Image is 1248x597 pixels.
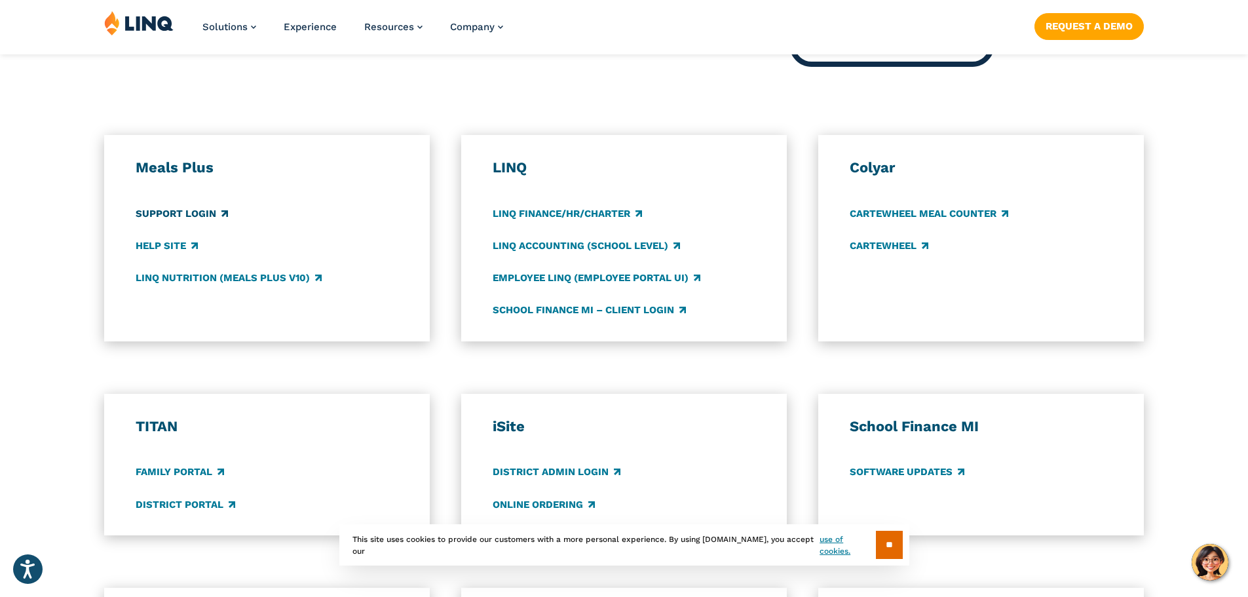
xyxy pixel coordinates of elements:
h3: TITAN [136,417,399,436]
a: LINQ Accounting (school level) [493,239,680,253]
a: Family Portal [136,465,224,480]
a: District Admin Login [493,465,620,480]
h3: iSite [493,417,756,436]
a: Solutions [202,21,256,33]
div: This site uses cookies to provide our customers with a more personal experience. By using [DOMAIN... [339,524,909,566]
a: CARTEWHEEL [850,239,928,253]
h3: LINQ [493,159,756,177]
a: Resources [364,21,423,33]
button: Hello, have a question? Let’s chat. [1192,544,1228,581]
span: Solutions [202,21,248,33]
a: School Finance MI – Client Login [493,303,686,317]
a: Employee LINQ (Employee Portal UI) [493,271,700,285]
span: Company [450,21,495,33]
nav: Primary Navigation [202,10,503,54]
a: LINQ Nutrition (Meals Plus v10) [136,271,322,285]
a: Online Ordering [493,497,595,512]
a: Software Updates [850,465,964,480]
a: District Portal [136,497,235,512]
a: use of cookies. [820,533,875,557]
img: LINQ | K‑12 Software [104,10,174,35]
a: Experience [284,21,337,33]
a: Help Site [136,239,198,253]
a: Support Login [136,206,228,221]
span: Resources [364,21,414,33]
nav: Button Navigation [1034,10,1144,39]
a: Company [450,21,503,33]
h3: School Finance MI [850,417,1113,436]
h3: Meals Plus [136,159,399,177]
a: CARTEWHEEL Meal Counter [850,206,1008,221]
h3: Colyar [850,159,1113,177]
a: Request a Demo [1034,13,1144,39]
a: LINQ Finance/HR/Charter [493,206,642,221]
